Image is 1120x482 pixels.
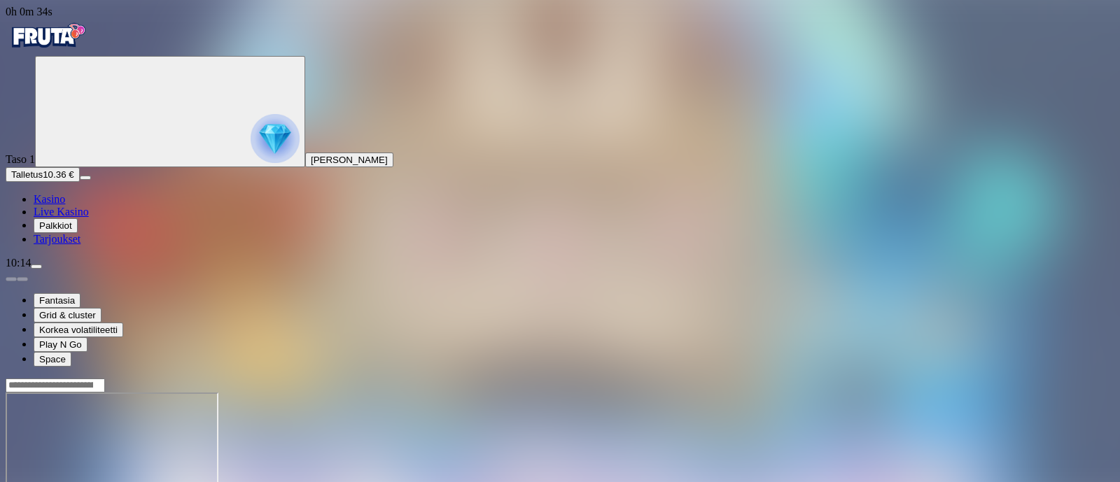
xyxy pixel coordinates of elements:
[39,295,75,306] span: Fantasia
[251,114,300,163] img: reward progress
[34,308,101,322] button: Grid & cluster
[34,206,89,218] span: Live Kasino
[34,218,78,233] button: reward iconPalkkiot
[35,56,305,167] button: reward progress
[34,322,123,337] button: Korkea volatiliteetti
[6,43,90,55] a: Fruta
[34,193,65,205] a: diamond iconKasino
[39,354,66,364] span: Space
[39,220,72,231] span: Palkkiot
[11,169,43,180] span: Talletus
[6,6,52,17] span: user session time
[6,153,35,165] span: Taso 1
[34,193,65,205] span: Kasino
[34,293,80,308] button: Fantasia
[6,257,31,269] span: 10:14
[17,277,28,281] button: next slide
[34,337,87,352] button: Play N Go
[34,233,80,245] a: gift-inverted iconTarjoukset
[34,233,80,245] span: Tarjoukset
[34,206,89,218] a: poker-chip iconLive Kasino
[80,176,91,180] button: menu
[6,277,17,281] button: prev slide
[6,18,1114,246] nav: Primary
[6,167,80,182] button: Talletusplus icon10.36 €
[6,18,90,53] img: Fruta
[39,325,118,335] span: Korkea volatiliteetti
[43,169,73,180] span: 10.36 €
[311,155,388,165] span: [PERSON_NAME]
[305,153,393,167] button: [PERSON_NAME]
[31,264,42,269] button: menu
[39,310,96,320] span: Grid & cluster
[39,339,82,350] span: Play N Go
[6,378,105,392] input: Search
[34,352,71,367] button: Space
